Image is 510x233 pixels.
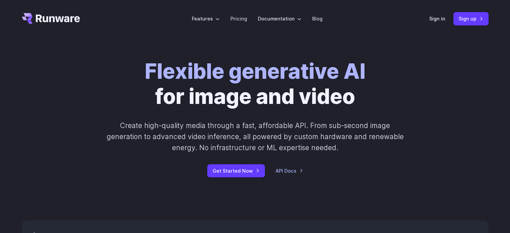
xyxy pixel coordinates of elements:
strong: Flexible generative AI [145,59,365,84]
a: API Docs [276,167,303,175]
a: Get Started Now [207,164,265,177]
label: Features [192,15,220,22]
a: Pricing [230,15,247,22]
h1: for image and video [145,59,365,109]
a: Sign in [429,15,445,22]
a: Go to / [22,13,80,24]
a: Blog [312,15,323,22]
a: Sign up [453,12,489,25]
label: Documentation [258,15,301,22]
p: Create high-quality media through a fast, affordable API. From sub-second image generation to adv... [106,120,404,154]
